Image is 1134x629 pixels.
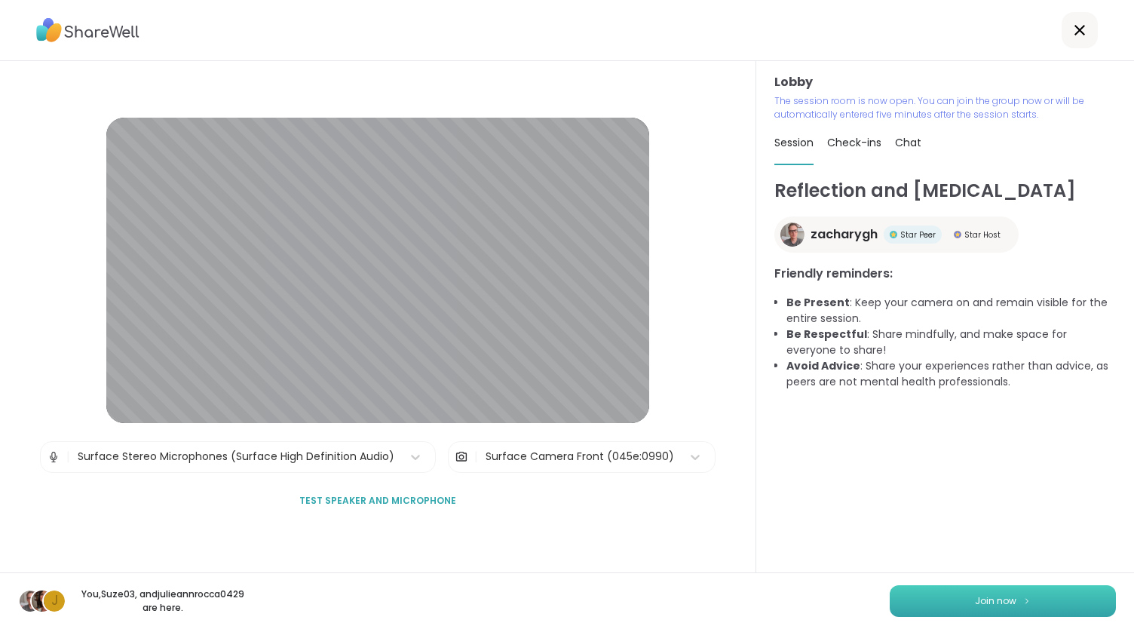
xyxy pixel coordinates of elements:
[774,265,1116,283] h3: Friendly reminders:
[78,449,394,465] div: Surface Stereo Microphones (Surface High Definition Audio)
[774,177,1116,204] h1: Reflection and [MEDICAL_DATA]
[36,13,139,48] img: ShareWell Logo
[780,222,805,247] img: zacharygh
[811,226,878,244] span: zacharygh
[895,135,921,150] span: Chat
[890,585,1116,617] button: Join now
[890,231,897,238] img: Star Peer
[774,94,1116,121] p: The session room is now open. You can join the group now or will be automatically entered five mi...
[474,442,478,472] span: |
[786,327,1116,358] li: : Share mindfully, and make space for everyone to share!
[455,442,468,472] img: Camera
[32,591,53,612] img: Suze03
[774,216,1019,253] a: zacharyghzacharyghStar PeerStar PeerStar HostStar Host
[786,295,1116,327] li: : Keep your camera on and remain visible for the entire session.
[786,358,1116,390] li: : Share your experiences rather than advice, as peers are not mental health professionals.
[786,358,860,373] b: Avoid Advice
[486,449,674,465] div: Surface Camera Front (045e:0990)
[827,135,881,150] span: Check-ins
[900,229,936,241] span: Star Peer
[1022,597,1031,605] img: ShareWell Logomark
[293,485,462,517] button: Test speaker and microphone
[47,442,60,472] img: Microphone
[954,231,961,238] img: Star Host
[51,591,58,611] span: j
[774,73,1116,91] h3: Lobby
[66,442,70,472] span: |
[78,588,247,615] p: You, Suze03 , and julieannrocca0429 are here.
[20,591,41,612] img: zacharygh
[299,494,456,508] span: Test speaker and microphone
[786,327,867,342] b: Be Respectful
[786,295,850,310] b: Be Present
[975,594,1016,608] span: Join now
[964,229,1001,241] span: Star Host
[774,135,814,150] span: Session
